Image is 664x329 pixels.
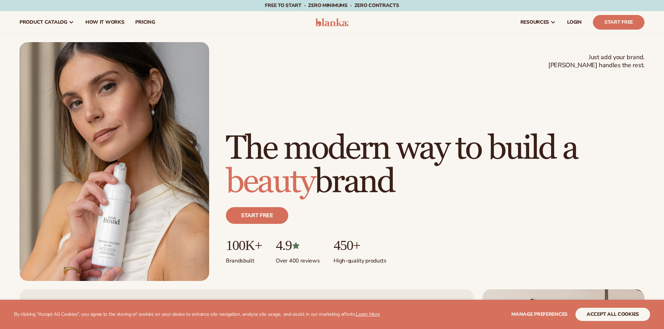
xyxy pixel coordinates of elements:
a: Start Free [593,15,644,30]
span: beauty [226,162,314,202]
span: LOGIN [567,19,582,25]
span: Manage preferences [511,311,567,318]
a: Start free [226,207,288,224]
img: logo [315,18,349,26]
a: LOGIN [562,11,587,33]
span: How It Works [85,19,124,25]
p: 100K+ [226,238,262,253]
p: Over 400 reviews [276,253,320,265]
span: pricing [135,19,155,25]
p: Brands built [226,253,262,265]
a: pricing [130,11,160,33]
button: accept all cookies [575,308,650,321]
img: Female holding tanning mousse. [20,42,209,281]
a: Learn More [356,311,380,318]
h1: The modern way to build a brand [226,132,644,199]
span: Free to start · ZERO minimums · ZERO contracts [265,2,399,9]
a: resources [515,11,562,33]
p: High-quality products [334,253,386,265]
a: How It Works [80,11,130,33]
span: resources [520,19,549,25]
p: By clicking "Accept All Cookies", you agree to the storing of cookies on your device to enhance s... [14,312,380,318]
span: product catalog [20,19,67,25]
a: product catalog [14,11,80,33]
p: 4.9 [276,238,320,253]
span: Just add your brand. [PERSON_NAME] handles the rest. [548,53,644,70]
p: 450+ [334,238,386,253]
button: Manage preferences [511,308,567,321]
